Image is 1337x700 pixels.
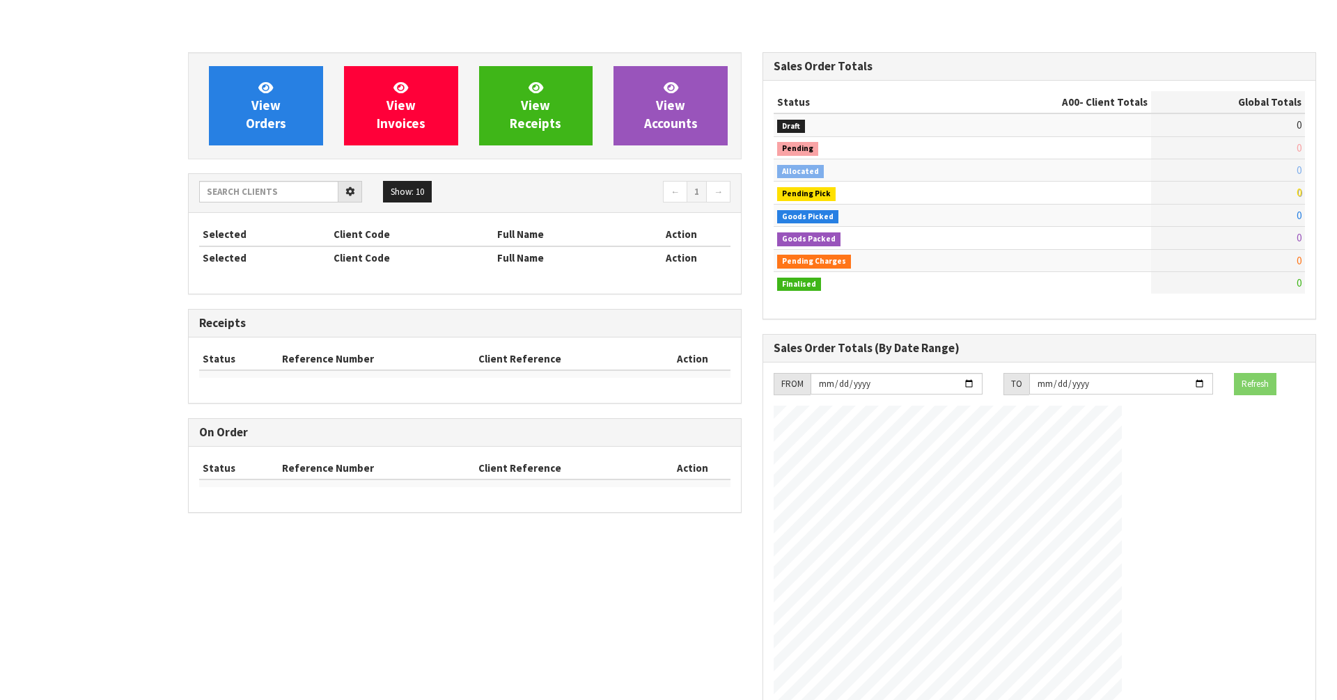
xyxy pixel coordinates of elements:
div: TO [1003,373,1029,395]
h3: Receipts [199,317,730,330]
span: 0 [1297,254,1301,267]
h3: Sales Order Totals (By Date Range) [774,342,1305,355]
span: Draft [777,120,805,134]
th: Reference Number [279,457,476,479]
span: View Invoices [377,79,425,132]
th: Global Totals [1151,91,1305,113]
th: Selected [199,246,330,269]
span: Pending Charges [777,255,851,269]
th: Action [632,223,730,246]
button: Show: 10 [383,181,432,203]
div: FROM [774,373,811,395]
span: 0 [1297,164,1301,177]
span: Goods Picked [777,210,838,224]
th: - Client Totals [949,91,1151,113]
a: ViewReceipts [479,66,593,145]
span: Allocated [777,165,824,179]
button: Refresh [1234,373,1276,395]
a: → [706,181,730,203]
th: Action [654,457,730,479]
th: Status [199,348,279,370]
th: Action [632,246,730,269]
h3: Sales Order Totals [774,60,1305,73]
span: 0 [1297,141,1301,154]
span: A00 [1062,95,1079,109]
h3: On Order [199,426,730,439]
span: Goods Packed [777,232,840,246]
th: Action [654,348,730,370]
span: 0 [1297,186,1301,199]
a: ViewAccounts [613,66,728,145]
span: 0 [1297,118,1301,132]
a: ViewOrders [209,66,323,145]
th: Full Name [494,223,632,246]
nav: Page navigation [475,181,730,205]
span: View Orders [246,79,286,132]
th: Client Reference [475,348,654,370]
th: Status [774,91,949,113]
span: Pending [777,142,818,156]
th: Full Name [494,246,632,269]
th: Reference Number [279,348,476,370]
a: ViewInvoices [344,66,458,145]
span: Pending Pick [777,187,836,201]
span: View Accounts [644,79,698,132]
th: Client Code [330,246,494,269]
span: View Receipts [510,79,561,132]
a: ← [663,181,687,203]
th: Client Code [330,223,494,246]
span: 0 [1297,276,1301,289]
input: Search clients [199,181,338,202]
a: 1 [687,181,707,203]
span: 0 [1297,231,1301,244]
th: Client Reference [475,457,654,479]
span: 0 [1297,209,1301,222]
th: Status [199,457,279,479]
th: Selected [199,223,330,246]
span: Finalised [777,278,821,292]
